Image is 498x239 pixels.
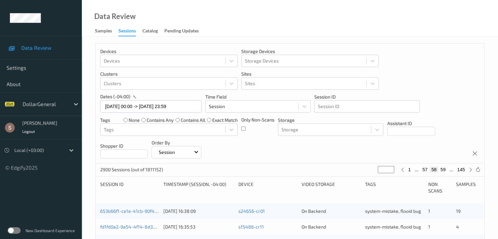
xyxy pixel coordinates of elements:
p: Devices [100,48,238,55]
p: Storage [278,117,383,123]
div: Non Scans [428,181,452,194]
a: s24656-cr01 [238,208,265,214]
p: Storage Devices [241,48,379,55]
div: Samples [95,28,112,36]
span: 1 [428,224,430,230]
p: Assistant ID [387,120,435,127]
div: Tags [365,181,424,194]
p: Time Field [205,94,311,100]
div: Video Storage [302,181,360,194]
p: Tags [100,117,110,123]
label: exact match [212,117,238,123]
span: 1 [428,208,430,214]
p: Session [157,149,177,156]
div: On Backend [302,224,360,230]
div: Samples [456,181,480,194]
div: Session ID [100,181,159,194]
button: 145 [455,167,467,173]
a: s15486-cr11 [238,224,264,230]
span: system-mistake, flooid bug [365,224,421,230]
span: 19 [456,208,461,214]
div: On Backend [302,208,360,214]
div: [DATE] 16:35:53 [163,224,234,230]
a: fd1fd0a2-9a54-4f14-8d33-d0e27f025783 [100,224,188,230]
div: Catalog [142,28,158,36]
p: Sites [241,71,379,77]
label: contains any [147,117,174,123]
a: Samples [95,27,119,36]
a: Catalog [142,27,164,36]
button: ... [448,167,455,173]
button: 1 [406,167,413,173]
p: Order By [152,139,201,146]
p: Shopper ID [100,143,148,149]
label: none [129,117,140,123]
a: 653b66f1-ce1e-41cb-90f4-5e9c12eda2f7 [100,208,186,214]
button: 57 [420,167,430,173]
a: Sessions [119,27,142,36]
div: Sessions [119,28,136,36]
div: [DATE] 16:38:09 [163,208,234,214]
p: Clusters [100,71,238,77]
label: contains all [181,117,205,123]
div: Timestamp (Session, -04:00) [163,181,234,194]
p: Only Non-Scans [241,117,274,123]
div: Data Review [94,13,136,20]
button: 58 [430,167,439,173]
p: 2900 Sessions (out of 1811152) [100,166,163,173]
span: system-mistake, flooid bug [365,208,421,214]
button: ... [413,167,421,173]
p: dates (-04:00) [100,93,130,100]
button: 59 [438,167,448,173]
span: 4 [456,224,459,230]
div: Device [238,181,297,194]
a: Pending Updates [164,27,205,36]
div: Pending Updates [164,28,199,36]
p: Session ID [314,94,420,100]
